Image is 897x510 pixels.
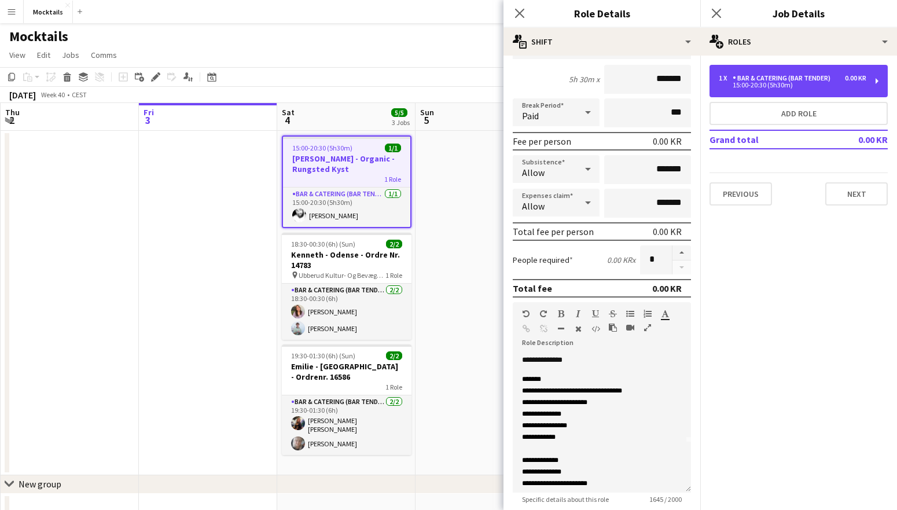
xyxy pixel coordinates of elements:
[672,245,691,260] button: Increase
[38,90,67,99] span: Week 40
[820,130,888,149] td: 0.00 KR
[513,282,552,294] div: Total fee
[282,135,411,228] app-job-card: 15:00-20:30 (5h30m)1/1[PERSON_NAME] - Organic - Rungsted Kyst1 RoleBar & Catering (Bar Tender)1/1...
[569,74,600,85] div: 5h 30m x
[539,309,547,318] button: Redo
[522,309,530,318] button: Undo
[418,113,434,127] span: 5
[709,102,888,125] button: Add role
[144,107,154,118] span: Fri
[24,1,73,23] button: Mocktails
[280,113,295,127] span: 4
[644,323,652,332] button: Fullscreen
[557,324,565,333] button: Horizontal Line
[86,47,122,63] a: Comms
[386,240,402,248] span: 2/2
[282,361,411,382] h3: Emilie - [GEOGRAPHIC_DATA] - Ordrenr. 16586
[420,107,434,118] span: Sun
[607,255,635,265] div: 0.00 KR x
[574,309,582,318] button: Italic
[19,478,61,490] div: New group
[291,240,355,248] span: 18:30-00:30 (6h) (Sun)
[5,107,20,118] span: Thu
[700,28,897,56] div: Roles
[37,50,50,60] span: Edit
[283,153,410,174] h3: [PERSON_NAME] - Organic - Rungsted Kyst
[282,250,411,270] h3: Kenneth - Odense - Ordre Nr. 14783
[609,309,617,318] button: Strikethrough
[282,284,411,340] app-card-role: Bar & Catering (Bar Tender)2/218:30-00:30 (6h)[PERSON_NAME][PERSON_NAME]
[392,118,410,127] div: 3 Jobs
[591,309,600,318] button: Underline
[9,28,68,45] h1: Mocktails
[522,110,539,122] span: Paid
[9,89,36,101] div: [DATE]
[384,175,401,184] span: 1 Role
[3,113,20,127] span: 2
[653,226,682,237] div: 0.00 KR
[652,282,682,294] div: 0.00 KR
[626,309,634,318] button: Unordered List
[503,28,700,56] div: Shift
[513,495,618,504] span: Specific details about this role
[661,309,669,318] button: Text Color
[385,144,401,152] span: 1/1
[385,383,402,391] span: 1 Role
[700,6,897,21] h3: Job Details
[513,255,573,265] label: People required
[292,144,352,152] span: 15:00-20:30 (5h30m)
[709,182,772,206] button: Previous
[142,113,154,127] span: 3
[522,167,545,178] span: Allow
[591,324,600,333] button: HTML Code
[62,50,79,60] span: Jobs
[57,47,84,63] a: Jobs
[5,47,30,63] a: View
[513,135,571,147] div: Fee per person
[719,82,866,88] div: 15:00-20:30 (5h30m)
[299,271,385,280] span: Ubberud Kultur- Og Bevægelseshus
[733,74,835,82] div: Bar & Catering (Bar Tender)
[640,495,691,504] span: 1645 / 2000
[719,74,733,82] div: 1 x
[291,351,355,360] span: 19:30-01:30 (6h) (Sun)
[91,50,117,60] span: Comms
[282,344,411,455] app-job-card: 19:30-01:30 (6h) (Sun)2/2Emilie - [GEOGRAPHIC_DATA] - Ordrenr. 165861 RoleBar & Catering (Bar Ten...
[574,324,582,333] button: Clear Formatting
[825,182,888,206] button: Next
[386,351,402,360] span: 2/2
[845,74,866,82] div: 0.00 KR
[282,107,295,118] span: Sat
[522,200,545,212] span: Allow
[644,309,652,318] button: Ordered List
[557,309,565,318] button: Bold
[513,226,594,237] div: Total fee per person
[9,50,25,60] span: View
[709,130,820,149] td: Grand total
[282,395,411,455] app-card-role: Bar & Catering (Bar Tender)2/219:30-01:30 (6h)[PERSON_NAME] [PERSON_NAME] [PERSON_NAME][PERSON_NAME]
[72,90,87,99] div: CEST
[282,233,411,340] app-job-card: 18:30-00:30 (6h) (Sun)2/2Kenneth - Odense - Ordre Nr. 14783 Ubberud Kultur- Og Bevægelseshus1 Rol...
[32,47,55,63] a: Edit
[283,188,410,227] app-card-role: Bar & Catering (Bar Tender)1/115:00-20:30 (5h30m)[PERSON_NAME]
[385,271,402,280] span: 1 Role
[391,108,407,117] span: 5/5
[653,135,682,147] div: 0.00 KR
[609,323,617,332] button: Paste as plain text
[503,6,700,21] h3: Role Details
[626,323,634,332] button: Insert video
